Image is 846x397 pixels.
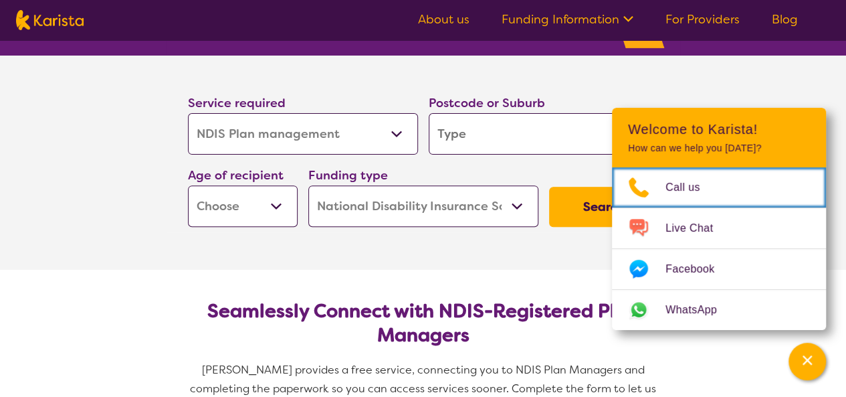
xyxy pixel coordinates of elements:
[628,143,810,154] p: How can we help you [DATE]?
[612,290,826,330] a: Web link opens in a new tab.
[772,11,798,27] a: Blog
[502,11,633,27] a: Funding Information
[188,95,286,111] label: Service required
[188,167,284,183] label: Age of recipient
[612,108,826,330] div: Channel Menu
[665,218,729,238] span: Live Chat
[665,300,733,320] span: WhatsApp
[549,187,659,227] button: Search
[418,11,469,27] a: About us
[665,11,740,27] a: For Providers
[665,177,716,197] span: Call us
[628,121,810,137] h2: Welcome to Karista!
[788,343,826,380] button: Channel Menu
[308,167,388,183] label: Funding type
[612,167,826,330] ul: Choose channel
[16,10,84,30] img: Karista logo
[665,259,730,279] span: Facebook
[199,299,648,347] h2: Seamlessly Connect with NDIS-Registered Plan Managers
[429,113,659,155] input: Type
[429,95,545,111] label: Postcode or Suburb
